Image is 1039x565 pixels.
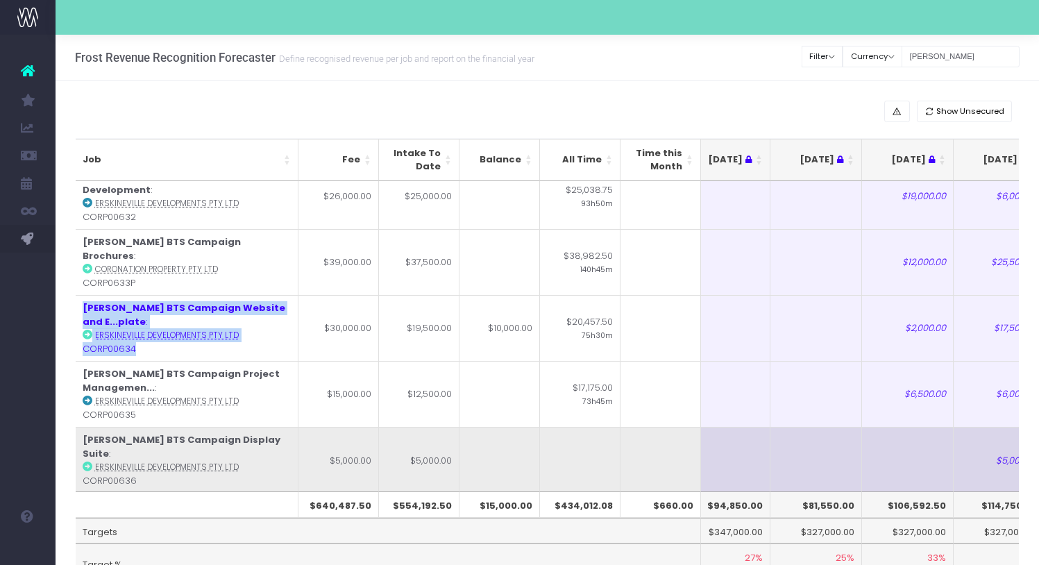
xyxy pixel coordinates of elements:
[298,139,379,181] th: Fee: activate to sort column ascending
[379,163,459,229] td: $25,000.00
[679,518,770,544] td: $347,000.00
[379,139,459,181] th: Intake To Date: activate to sort column ascending
[540,361,620,427] td: $17,175.00
[582,394,613,407] small: 73h45m
[76,163,298,229] td: : CORP00632
[379,491,459,518] th: $554,192.50
[83,367,280,394] strong: [PERSON_NAME] BTS Campaign Project Managemen...
[862,518,954,544] td: $327,000.00
[770,518,862,544] td: $327,000.00
[298,295,379,361] td: $30,000.00
[917,101,1013,122] button: Show Unsecured
[75,51,534,65] h3: Frost Revenue Recognition Forecaster
[459,295,540,361] td: $10,000.00
[83,433,280,460] strong: [PERSON_NAME] BTS Campaign Display Suite
[580,262,613,275] small: 140h45m
[95,264,218,275] abbr: Coronation Property Pty Ltd
[902,46,1020,67] input: Search...
[836,551,854,565] span: 25%
[83,301,285,328] strong: [PERSON_NAME] BTS Campaign Website and E...plate
[620,139,701,181] th: Time this Month: activate to sort column ascending
[276,51,534,65] small: Define recognised revenue per job and report on the financial year
[76,295,298,361] td: : CORP00634
[76,518,701,544] td: Targets
[927,551,946,565] span: 33%
[298,427,379,493] td: $5,000.00
[582,328,613,341] small: 75h30m
[17,537,38,558] img: images/default_profile_image.png
[95,330,239,341] abbr: Erskineville Developments Pty Ltd
[770,139,862,181] th: Jul 25 : activate to sort column ascending
[379,361,459,427] td: $12,500.00
[83,169,241,196] strong: [PERSON_NAME] BTS Campaign Development
[802,46,843,67] button: Filter
[540,295,620,361] td: $20,457.50
[76,139,298,181] th: Job: activate to sort column ascending
[379,427,459,493] td: $5,000.00
[862,229,954,295] td: $12,000.00
[745,551,763,565] span: 27%
[862,361,954,427] td: $6,500.00
[459,139,540,181] th: Balance: activate to sort column ascending
[679,139,770,181] th: Jun 25 : activate to sort column ascending
[843,46,902,67] button: Currency
[95,396,239,407] abbr: Erskineville Developments Pty Ltd
[298,163,379,229] td: $26,000.00
[540,229,620,295] td: $38,982.50
[862,139,954,181] th: Aug 25 : activate to sort column ascending
[95,462,239,473] abbr: Erskineville Developments Pty Ltd
[540,163,620,229] td: $25,038.75
[95,198,239,209] abbr: Erskineville Developments Pty Ltd
[76,361,298,427] td: : CORP00635
[540,491,620,518] th: $434,012.08
[83,235,241,262] strong: [PERSON_NAME] BTS Campaign Brochures
[540,139,620,181] th: All Time: activate to sort column ascending
[862,163,954,229] td: $19,000.00
[862,491,954,518] th: $106,592.50
[298,361,379,427] td: $15,000.00
[936,106,1004,117] span: Show Unsecured
[770,491,862,518] th: $81,550.00
[620,491,701,518] th: $660.00
[379,229,459,295] td: $37,500.00
[862,295,954,361] td: $2,000.00
[298,229,379,295] td: $39,000.00
[379,295,459,361] td: $19,500.00
[298,491,379,518] th: $640,487.50
[459,491,540,518] th: $15,000.00
[76,229,298,295] td: : CORP0633P
[679,491,770,518] th: $94,850.00
[1019,551,1038,565] span: 35%
[76,427,298,493] td: : CORP00636
[581,196,613,209] small: 93h50m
